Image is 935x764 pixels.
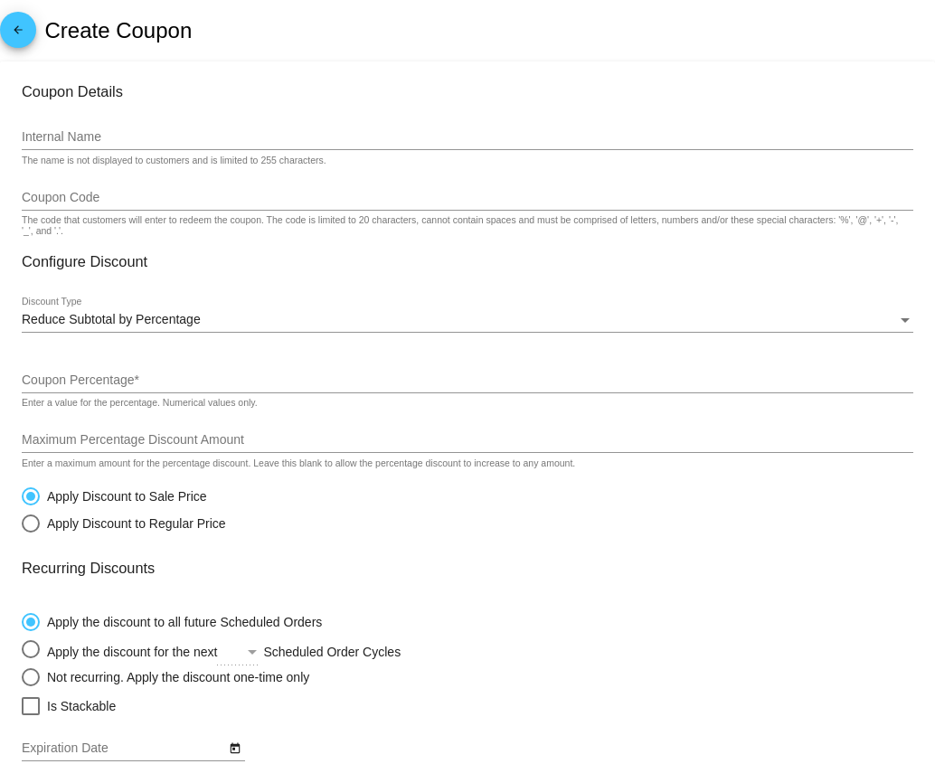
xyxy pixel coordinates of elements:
[22,741,226,756] input: Expiration Date
[7,24,29,45] mat-icon: arrow_back
[22,433,913,448] input: Maximum Percentage Discount Amount
[22,313,913,327] mat-select: Discount Type
[22,478,226,533] mat-radio-group: Select an option
[22,156,326,166] div: The name is not displayed to customers and is limited to 255 characters.
[22,130,913,145] input: Internal Name
[22,191,913,205] input: Coupon Code
[22,398,258,409] div: Enter a value for the percentage. Numerical values only.
[22,215,904,237] div: The code that customers will enter to redeem the coupon. The code is limited to 20 characters, ca...
[22,253,913,270] h3: Configure Discount
[47,695,116,717] span: Is Stackable
[40,516,226,531] div: Apply Discount to Regular Price
[40,615,322,629] div: Apply the discount to all future Scheduled Orders
[22,604,521,686] mat-radio-group: Select an option
[22,312,201,326] span: Reduce Subtotal by Percentage
[40,489,207,504] div: Apply Discount to Sale Price
[226,738,245,757] button: Open calendar
[22,83,913,100] h3: Coupon Details
[22,560,913,577] h3: Recurring Discounts
[44,18,192,43] h2: Create Coupon
[22,373,913,388] input: Coupon Percentage
[22,458,575,469] div: Enter a maximum amount for the percentage discount. Leave this blank to allow the percentage disc...
[40,640,521,659] div: Apply the discount for the next Scheduled Order Cycles
[40,670,309,684] div: Not recurring. Apply the discount one-time only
